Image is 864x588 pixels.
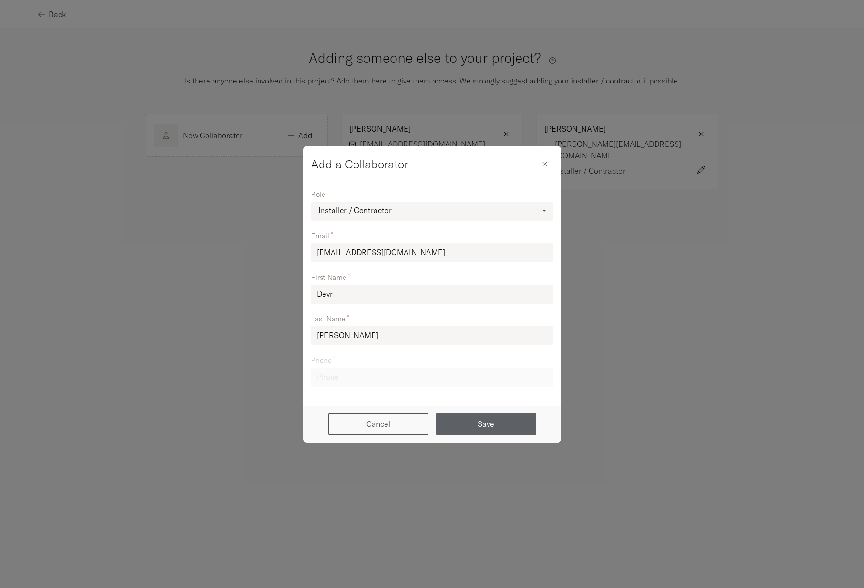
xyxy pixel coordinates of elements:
span: Save [478,420,494,428]
span: Cancel [366,420,390,428]
input: First Name [311,285,553,304]
label: First Name [311,274,553,281]
label: Email [311,232,553,239]
h4: Add a Collaborator [311,155,408,173]
button: Save [436,413,536,435]
button: Cancel [328,413,428,435]
input: Email [311,243,553,262]
div: Installer / Contractor [318,207,392,215]
label: Last Name [311,315,553,322]
input: Last Name [311,326,553,345]
label: Role [311,191,553,198]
